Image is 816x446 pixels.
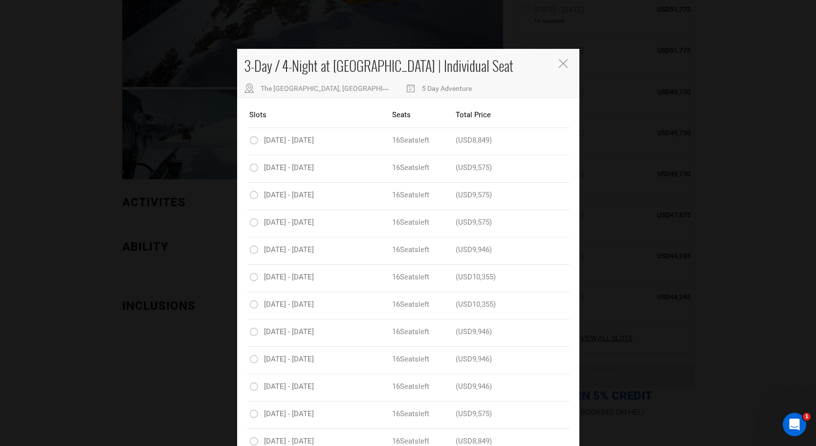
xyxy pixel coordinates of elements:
[392,409,419,419] span: 16
[249,110,393,120] div: Slots
[264,300,314,309] span: [DATE] - [DATE]
[415,382,419,391] span: s
[392,135,456,146] div: left
[400,327,415,336] span: Seat
[392,354,419,364] span: 16
[456,135,535,146] div: (USD8,849)
[392,354,456,364] div: left
[456,190,535,200] div: (USD9,575)
[456,382,535,392] div: (USD9,946)
[264,382,314,391] span: [DATE] - [DATE]
[392,190,419,200] span: 16
[264,327,314,336] span: [DATE] - [DATE]
[400,191,415,199] span: Seat
[415,191,419,199] span: s
[415,300,419,309] span: s
[415,273,419,281] span: s
[392,327,456,337] div: left
[422,85,472,92] span: 5 Day Adventure
[415,327,419,336] span: s
[392,217,456,228] div: left
[264,355,314,363] span: [DATE] - [DATE]
[264,273,314,281] span: [DATE] - [DATE]
[392,272,456,282] div: left
[392,190,456,200] div: left
[400,273,415,281] span: Seat
[400,300,415,309] span: Seat
[415,245,419,254] span: s
[415,409,419,418] span: s
[392,299,419,310] span: 16
[400,355,415,363] span: Seat
[392,245,456,255] div: left
[559,59,570,69] button: Close
[392,110,456,120] div: Seats
[400,437,415,446] span: Seat
[264,437,314,446] span: [DATE] - [DATE]
[456,245,535,255] div: (USD9,946)
[392,327,419,337] span: 16
[415,163,419,172] span: s
[264,163,314,172] span: [DATE] - [DATE]
[264,245,314,254] span: [DATE] - [DATE]
[392,382,419,392] span: 16
[400,245,415,254] span: Seat
[244,56,513,76] span: 3-Day / 4-Night at [GEOGRAPHIC_DATA] | Individual Seat
[392,245,419,255] span: 16
[400,136,415,145] span: Seat
[456,217,535,228] div: (USD9,575)
[400,382,415,391] span: Seat
[392,163,419,173] span: 16
[264,136,314,145] span: [DATE] - [DATE]
[264,218,314,227] span: [DATE] - [DATE]
[392,135,419,146] span: 16
[415,437,419,446] span: s
[392,382,456,392] div: left
[456,110,535,120] div: Total Price
[456,299,535,310] div: (USD10,355)
[456,327,535,337] div: (USD9,946)
[400,163,415,172] span: Seat
[803,413,811,421] span: 1
[392,272,419,282] span: 16
[392,217,419,228] span: 16
[400,409,415,418] span: Seat
[456,163,535,173] div: (USD9,575)
[392,163,456,173] div: left
[400,218,415,227] span: Seat
[392,409,456,419] div: left
[783,413,806,436] iframe: Intercom live chat
[415,136,419,145] span: s
[456,354,535,364] div: (USD9,946)
[456,272,535,282] div: (USD10,355)
[456,409,535,419] div: (USD9,575)
[261,85,408,92] span: The [GEOGRAPHIC_DATA], [GEOGRAPHIC_DATA]
[264,409,314,418] span: [DATE] - [DATE]
[392,299,456,310] div: left
[264,191,314,199] span: [DATE] - [DATE]
[415,218,419,227] span: s
[415,355,419,363] span: s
